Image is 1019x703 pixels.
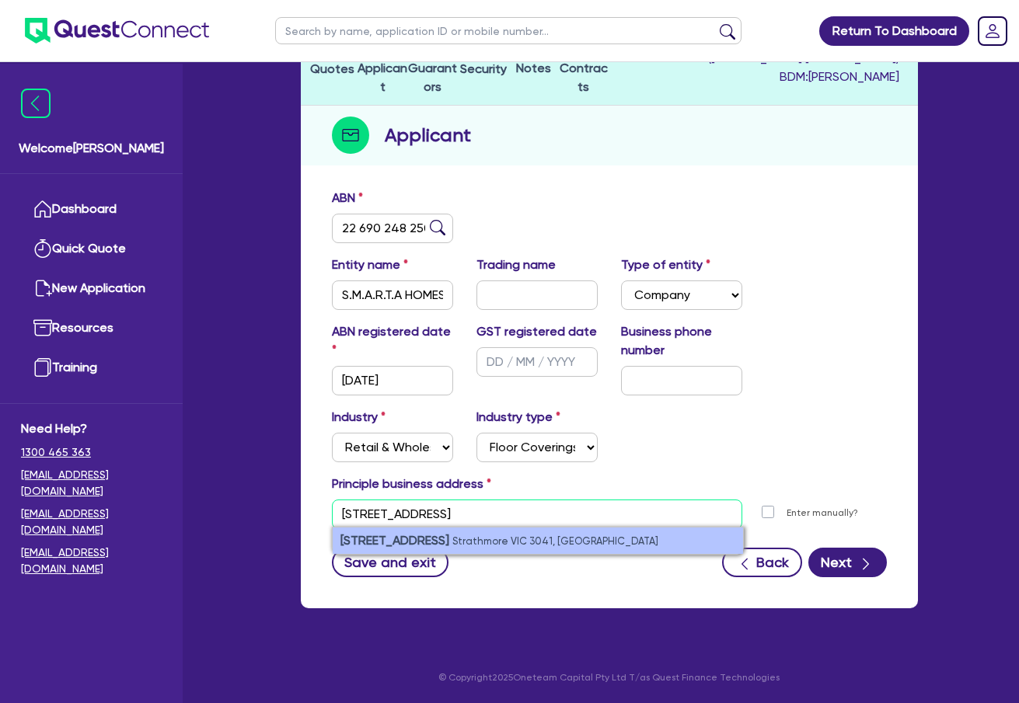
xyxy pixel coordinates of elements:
label: Industry [332,408,386,426]
span: Contracts [560,61,608,94]
span: Security [460,61,507,76]
button: Save and exit [332,548,449,577]
img: icon-menu-close [21,89,51,118]
a: Dropdown toggle [972,11,1013,51]
img: new-application [33,279,52,298]
span: Applicant [358,61,407,94]
h2: Applicant [385,121,471,149]
label: Industry type [476,408,560,426]
span: Guarantors [408,61,457,94]
a: Resources [21,308,162,348]
button: Back [722,548,802,577]
img: training [33,358,52,377]
label: Type of entity [621,256,710,274]
input: Search by name, application ID or mobile number... [275,17,742,44]
img: resources [33,318,52,337]
small: Strathmore VIC 3041, [GEOGRAPHIC_DATA] [452,535,658,547]
strong: [STREET_ADDRESS] [340,533,449,548]
a: Quick Quote [21,229,162,269]
label: ABN [332,189,363,207]
tcxspan: Call 1300 465 363 via 3CX [21,446,91,458]
a: [EMAIL_ADDRESS][DOMAIN_NAME] [21,506,162,538]
input: DD / MM / YYYY [476,347,598,377]
label: Principle business address [332,475,491,493]
a: New Application [21,269,162,308]
label: Entity name [332,256,408,274]
span: Simple Finance Group Australia Pty Ltd ( [PERSON_NAME] [PERSON_NAME] ) [689,32,899,65]
img: abn-lookup icon [430,220,445,235]
img: quick-quote [33,239,52,258]
img: step-icon [332,117,369,154]
p: © Copyright 2025 Oneteam Capital Pty Ltd T/as Quest Finance Technologies [290,670,929,684]
label: ABN registered date [332,322,453,360]
label: Trading name [476,256,556,274]
span: Quotes [310,61,354,76]
button: Next [808,548,887,577]
label: Enter manually? [787,506,858,520]
label: Business phone number [621,322,742,360]
a: [EMAIL_ADDRESS][DOMAIN_NAME] [21,467,162,499]
label: GST registered date [476,322,597,341]
input: DD / MM / YYYY [332,366,453,395]
a: Dashboard [21,190,162,229]
a: [EMAIL_ADDRESS][DOMAIN_NAME] [21,545,162,577]
img: quest-connect-logo-blue [25,18,209,44]
a: Return To Dashboard [819,16,969,46]
span: Need Help? [21,419,162,438]
span: Welcome [PERSON_NAME] [19,139,164,158]
span: BDM: [PERSON_NAME] [612,68,899,86]
a: Training [21,348,162,388]
span: Notes [516,61,551,75]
